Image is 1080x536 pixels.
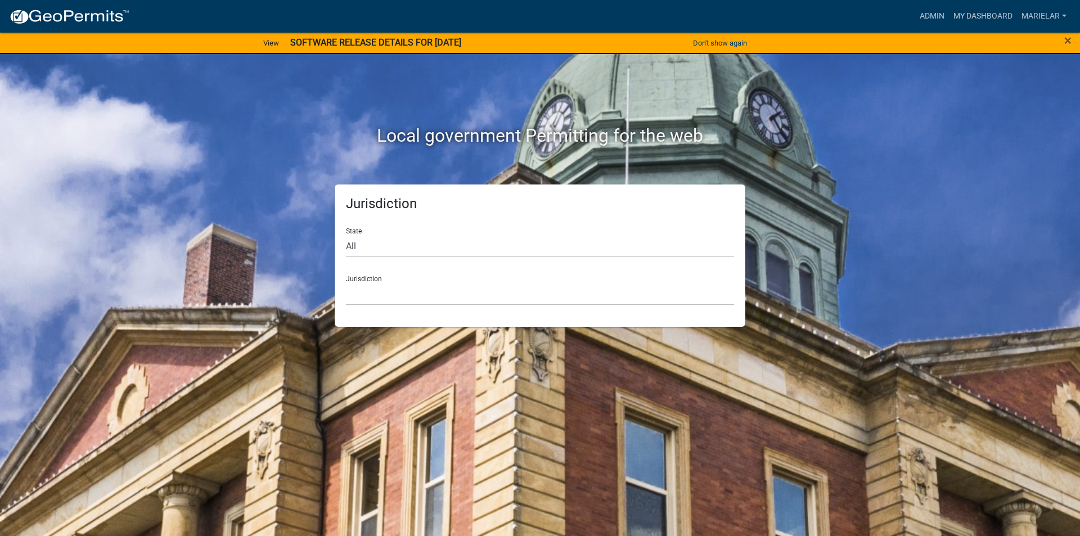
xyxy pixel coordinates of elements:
[259,34,283,52] a: View
[346,196,734,212] h5: Jurisdiction
[228,125,852,146] h2: Local government Permitting for the web
[688,34,751,52] button: Don't show again
[915,6,949,27] a: Admin
[1064,33,1072,48] span: ×
[949,6,1017,27] a: My Dashboard
[290,37,461,48] strong: SOFTWARE RELEASE DETAILS FOR [DATE]
[1017,6,1071,27] a: marielar
[1064,34,1072,47] button: Close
